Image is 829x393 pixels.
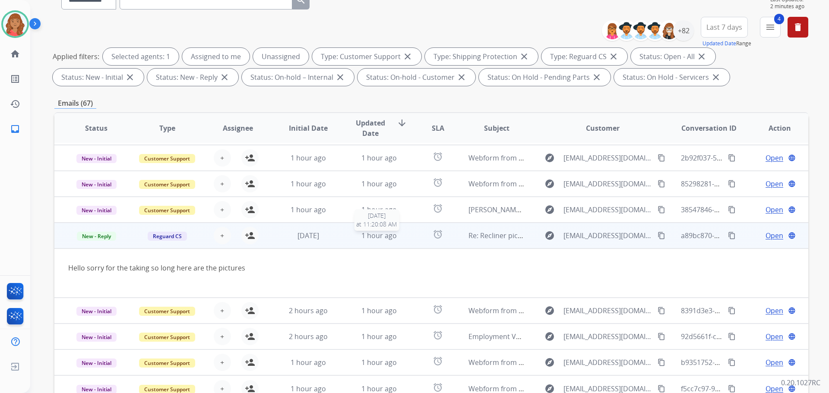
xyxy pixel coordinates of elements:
mat-icon: content_copy [658,333,665,340]
span: at 11:20:08 AM [356,220,397,229]
span: Assignee [223,123,253,133]
span: Webform from [EMAIL_ADDRESS][DOMAIN_NAME] on [DATE] [468,179,664,189]
span: 2 minutes ago [770,3,808,10]
mat-icon: close [608,51,619,62]
button: 4 [760,17,781,38]
mat-icon: alarm [433,177,443,188]
mat-icon: content_copy [658,232,665,239]
mat-icon: explore [544,204,555,215]
span: New - Reply [77,232,116,241]
div: Status: New - Initial [53,69,144,86]
mat-icon: content_copy [728,206,736,214]
mat-icon: close [402,51,413,62]
div: Status: On Hold - Servicers [614,69,730,86]
span: [EMAIL_ADDRESS][DOMAIN_NAME] [563,230,652,241]
span: + [220,179,224,189]
mat-icon: alarm [433,330,443,340]
span: Open [766,230,783,241]
span: [EMAIL_ADDRESS][DOMAIN_NAME] [563,204,652,215]
span: Status [85,123,108,133]
mat-icon: language [788,180,796,188]
mat-icon: close [592,72,602,82]
span: New - Initial [76,154,117,163]
mat-icon: content_copy [658,154,665,162]
div: Unassigned [253,48,309,65]
mat-icon: close [219,72,230,82]
span: New - Initial [76,307,117,316]
mat-icon: explore [544,331,555,342]
span: a89bc870-7104-46dd-b5e7-9f189003ee9f [681,231,812,240]
span: [DATE] [297,231,319,240]
span: 1 hour ago [361,332,397,341]
span: b9351752-59e9-452f-b1de-b6a8d236cc60 [681,358,813,367]
span: [EMAIL_ADDRESS][DOMAIN_NAME] [563,357,652,368]
mat-icon: content_copy [658,180,665,188]
span: Range [702,40,751,47]
mat-icon: content_copy [728,180,736,188]
mat-icon: explore [544,305,555,316]
mat-icon: content_copy [728,154,736,162]
button: + [214,328,231,345]
mat-icon: explore [544,357,555,368]
img: avatar [3,12,27,36]
span: Updated Date [351,118,390,138]
mat-icon: language [788,385,796,393]
span: Open [766,331,783,342]
mat-icon: close [711,72,721,82]
span: 1 hour ago [361,306,397,315]
span: 1 hour ago [361,231,397,240]
mat-icon: home [10,49,20,59]
span: + [220,230,224,241]
span: Webform from [EMAIL_ADDRESS][DOMAIN_NAME] on [DATE] [468,153,664,163]
span: 2b92f037-5d55-4e0f-bc5f-75d2536c2793 [681,153,810,163]
mat-icon: content_copy [728,307,736,314]
p: Applied filters: [53,51,99,62]
mat-icon: alarm [433,229,443,239]
span: SLA [432,123,444,133]
mat-icon: person_add [245,153,255,163]
button: + [214,227,231,244]
mat-icon: history [10,99,20,109]
span: Customer [586,123,620,133]
div: Assigned to me [182,48,250,65]
mat-icon: content_copy [658,358,665,366]
mat-icon: content_copy [728,385,736,393]
span: 2 hours ago [289,306,328,315]
span: Open [766,357,783,368]
span: Webform from [EMAIL_ADDRESS][DOMAIN_NAME] on [DATE] [468,306,664,315]
div: Type: Reguard CS [541,48,627,65]
mat-icon: arrow_downward [397,118,407,128]
span: 1 hour ago [361,205,397,214]
div: Type: Customer Support [312,48,421,65]
mat-icon: alarm [433,203,443,214]
span: Open [766,305,783,316]
span: New - Initial [76,206,117,215]
div: Status: On-hold – Internal [242,69,354,86]
span: Customer Support [139,307,195,316]
button: + [214,302,231,319]
mat-icon: language [788,206,796,214]
mat-icon: language [788,307,796,314]
span: 1 hour ago [361,358,397,367]
mat-icon: content_copy [658,206,665,214]
div: Type: Shipping Protection [425,48,538,65]
span: + [220,331,224,342]
button: + [214,149,231,167]
span: Re: Recliner pictures [468,231,535,240]
mat-icon: alarm [433,356,443,366]
span: [EMAIL_ADDRESS][DOMAIN_NAME] [563,305,652,316]
span: 1 hour ago [291,153,326,163]
mat-icon: language [788,154,796,162]
span: Customer Support [139,358,195,368]
mat-icon: person_add [245,305,255,316]
div: Status: Open - All [631,48,715,65]
span: 1 hour ago [291,205,326,214]
span: + [220,204,224,215]
mat-icon: list_alt [10,74,20,84]
mat-icon: alarm [433,304,443,314]
mat-icon: close [519,51,529,62]
mat-icon: alarm [433,151,443,162]
mat-icon: content_copy [728,358,736,366]
span: Conversation ID [681,123,737,133]
mat-icon: menu [765,22,775,32]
